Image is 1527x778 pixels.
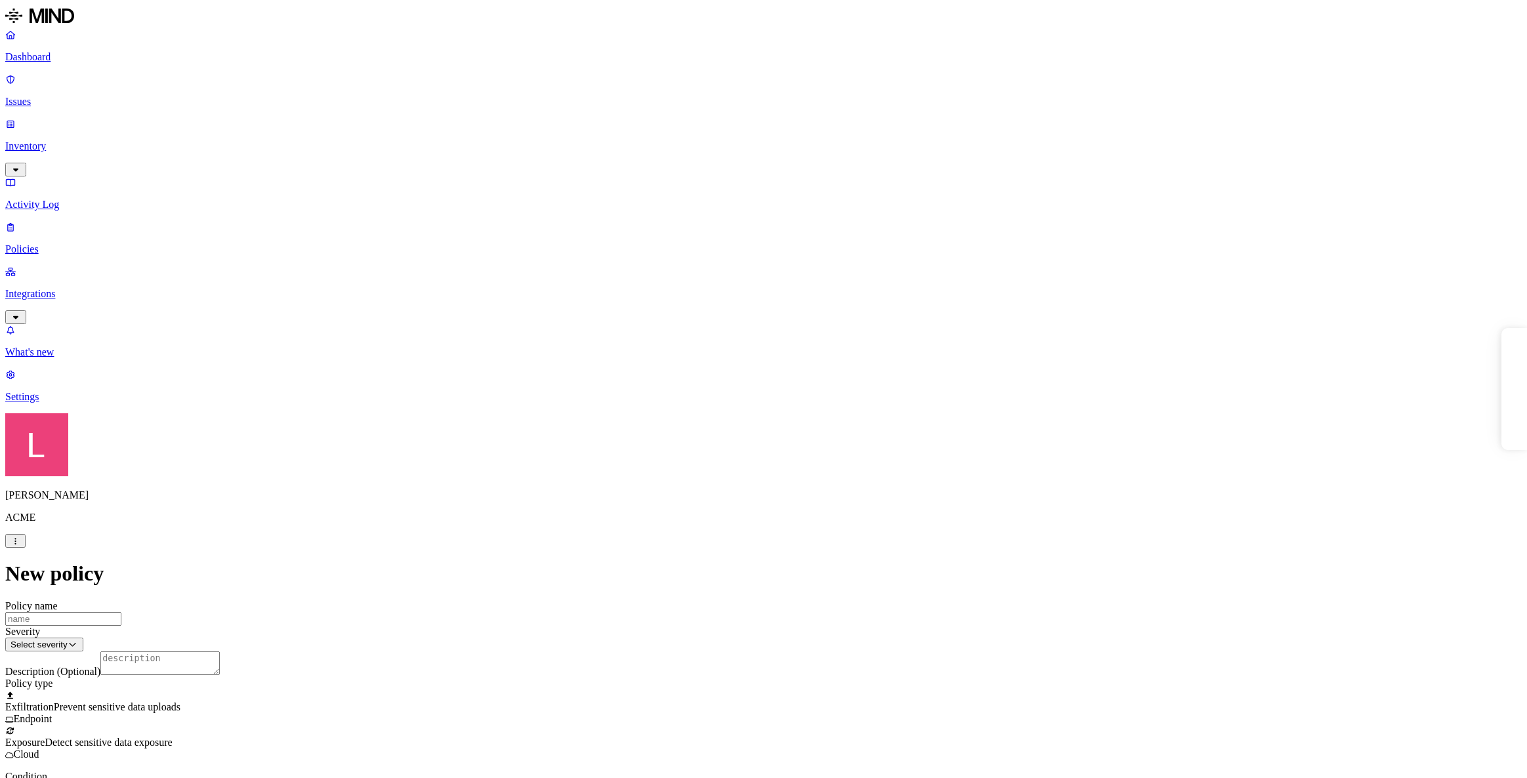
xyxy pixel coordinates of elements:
p: Activity Log [5,199,1522,211]
a: Settings [5,369,1522,403]
span: Prevent sensitive data uploads [54,701,180,712]
a: Policies [5,221,1522,255]
div: Cloud [5,748,1522,760]
a: Issues [5,73,1522,108]
a: Activity Log [5,176,1522,211]
label: Severity [5,626,40,637]
p: Inventory [5,140,1522,152]
span: Exposure [5,737,45,748]
p: Issues [5,96,1522,108]
a: What's new [5,324,1522,358]
p: Policies [5,243,1522,255]
div: Endpoint [5,713,1522,725]
a: MIND [5,5,1522,29]
img: Landen Brown [5,413,68,476]
p: Settings [5,391,1522,403]
a: Inventory [5,118,1522,174]
p: ACME [5,512,1522,523]
a: Integrations [5,266,1522,322]
p: Dashboard [5,51,1522,63]
img: MIND [5,5,74,26]
label: Policy type [5,678,52,689]
span: Exfiltration [5,701,54,712]
span: Detect sensitive data exposure [45,737,172,748]
label: Description (Optional) [5,666,100,677]
p: What's new [5,346,1522,358]
h1: New policy [5,562,1522,586]
p: Integrations [5,288,1522,300]
label: Policy name [5,600,58,611]
a: Dashboard [5,29,1522,63]
input: name [5,612,121,626]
